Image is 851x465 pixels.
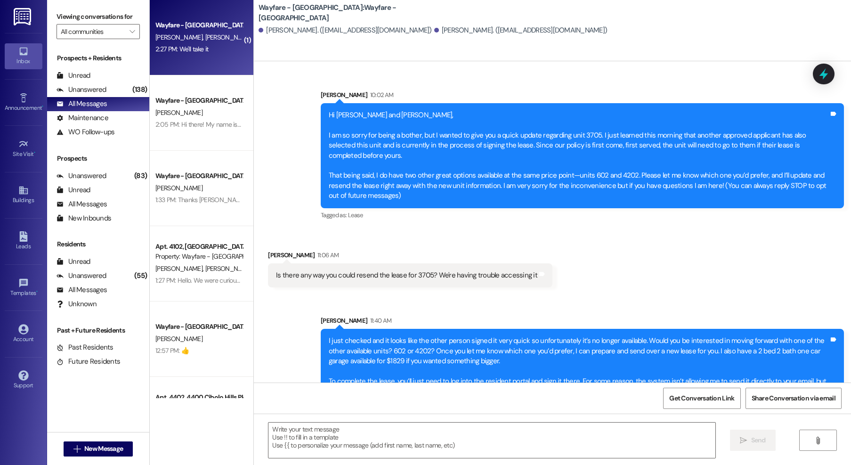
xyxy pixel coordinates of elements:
[155,45,209,53] div: 2:27 PM: We'll take it
[155,184,203,192] span: [PERSON_NAME]
[5,43,42,69] a: Inbox
[132,169,149,183] div: (83)
[84,444,123,454] span: New Message
[47,154,149,163] div: Prospects
[57,85,106,95] div: Unanswered
[434,25,608,35] div: [PERSON_NAME]. ([EMAIL_ADDRESS][DOMAIN_NAME])
[155,392,243,402] div: Apt. 4402, 4400 Cibolo Hills Pky
[752,393,835,403] span: Share Conversation via email
[155,33,205,41] span: [PERSON_NAME]
[73,445,81,453] i: 
[57,113,108,123] div: Maintenance
[315,250,339,260] div: 11:06 AM
[57,185,90,195] div: Unread
[5,136,42,162] a: Site Visit •
[5,321,42,347] a: Account
[155,171,243,181] div: Wayfare - [GEOGRAPHIC_DATA]
[5,182,42,208] a: Buildings
[155,20,243,30] div: Wayfare - [GEOGRAPHIC_DATA]
[321,316,844,329] div: [PERSON_NAME]
[64,441,133,457] button: New Message
[740,437,747,444] i: 
[321,208,844,222] div: Tagged as:
[132,269,149,283] div: (55)
[57,257,90,267] div: Unread
[663,388,740,409] button: Get Conversation Link
[42,103,43,110] span: •
[5,275,42,301] a: Templates •
[155,242,243,252] div: Apt. 4102, [GEOGRAPHIC_DATA]
[205,264,252,273] span: [PERSON_NAME]
[57,213,111,223] div: New Inbounds
[814,437,821,444] i: 
[47,53,149,63] div: Prospects + Residents
[57,343,113,352] div: Past Residents
[669,393,734,403] span: Get Conversation Link
[155,322,243,332] div: Wayfare - [GEOGRAPHIC_DATA]
[368,316,392,326] div: 11:40 AM
[5,228,42,254] a: Leads
[57,271,106,281] div: Unanswered
[329,110,829,201] div: Hi [PERSON_NAME] and [PERSON_NAME], I am so sorry for being a bother, but I wanted to give you a ...
[746,388,842,409] button: Share Conversation via email
[155,264,205,273] span: [PERSON_NAME]
[368,90,394,100] div: 10:02 AM
[259,25,432,35] div: [PERSON_NAME]. ([EMAIL_ADDRESS][DOMAIN_NAME])
[57,199,107,209] div: All Messages
[57,299,97,309] div: Unknown
[130,82,149,97] div: (138)
[47,326,149,335] div: Past + Future Residents
[130,28,135,35] i: 
[348,211,363,219] span: Lease
[205,33,252,41] span: [PERSON_NAME]
[155,276,710,285] div: 1:27 PM: Hello. We were curious to know when our last payment here would be. Our lease is up [DAT...
[155,346,189,355] div: 12:57 PM: 👍
[268,250,552,263] div: [PERSON_NAME]
[57,9,140,24] label: Viewing conversations for
[276,270,537,280] div: Is there any way you could resend the lease for 3705? We're having trouble accessing it
[155,334,203,343] span: [PERSON_NAME]
[36,288,38,295] span: •
[61,24,125,39] input: All communities
[57,285,107,295] div: All Messages
[57,357,120,367] div: Future Residents
[34,149,35,156] span: •
[751,435,766,445] span: Send
[47,239,149,249] div: Residents
[57,171,106,181] div: Unanswered
[57,71,90,81] div: Unread
[14,8,33,25] img: ResiDesk Logo
[155,96,243,106] div: Wayfare - [GEOGRAPHIC_DATA]
[155,108,203,117] span: [PERSON_NAME]
[5,367,42,393] a: Support
[321,90,844,103] div: [PERSON_NAME]
[259,3,447,23] b: Wayfare - [GEOGRAPHIC_DATA]: Wayfare - [GEOGRAPHIC_DATA]
[155,252,243,261] div: Property: Wayfare - [GEOGRAPHIC_DATA]
[329,336,829,397] div: I just checked and it looks like the other person signed it very quick so unfortunately it’s no l...
[730,430,776,451] button: Send
[57,99,107,109] div: All Messages
[57,127,114,137] div: WO Follow-ups
[155,196,246,204] div: 1:33 PM: Thanks [PERSON_NAME]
